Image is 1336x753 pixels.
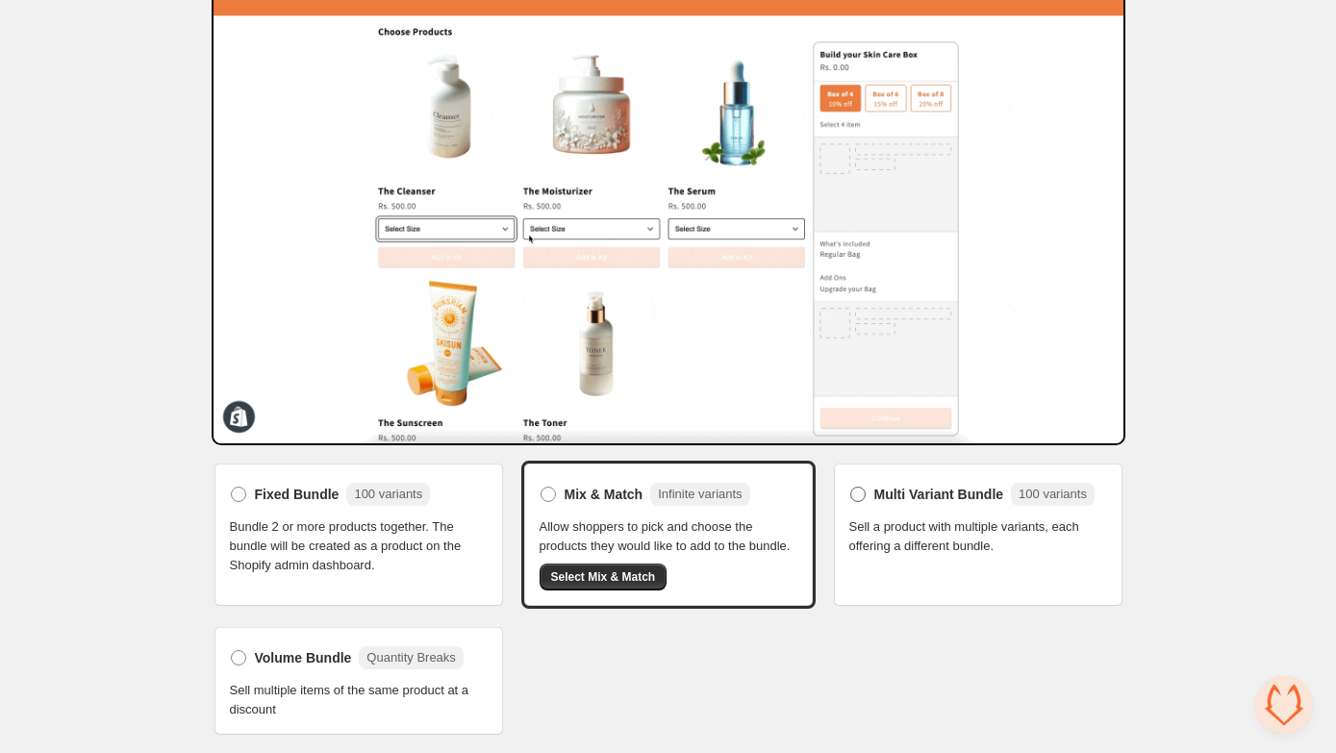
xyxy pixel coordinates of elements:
[354,487,422,501] span: 100 variants
[1019,487,1087,501] span: 100 variants
[1255,676,1313,734] div: Open chat
[540,564,668,590] button: Select Mix & Match
[230,517,488,575] span: Bundle 2 or more products together. The bundle will be created as a product on the Shopify admin ...
[255,648,352,667] span: Volume Bundle
[565,485,643,504] span: Mix & Match
[230,681,488,719] span: Sell multiple items of the same product at a discount
[849,517,1107,556] span: Sell a product with multiple variants, each offering a different bundle.
[255,485,340,504] span: Fixed Bundle
[658,487,742,501] span: Infinite variants
[366,650,456,665] span: Quantity Breaks
[551,569,656,585] span: Select Mix & Match
[874,485,1004,504] span: Multi Variant Bundle
[540,517,797,556] span: Allow shoppers to pick and choose the products they would like to add to the bundle.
